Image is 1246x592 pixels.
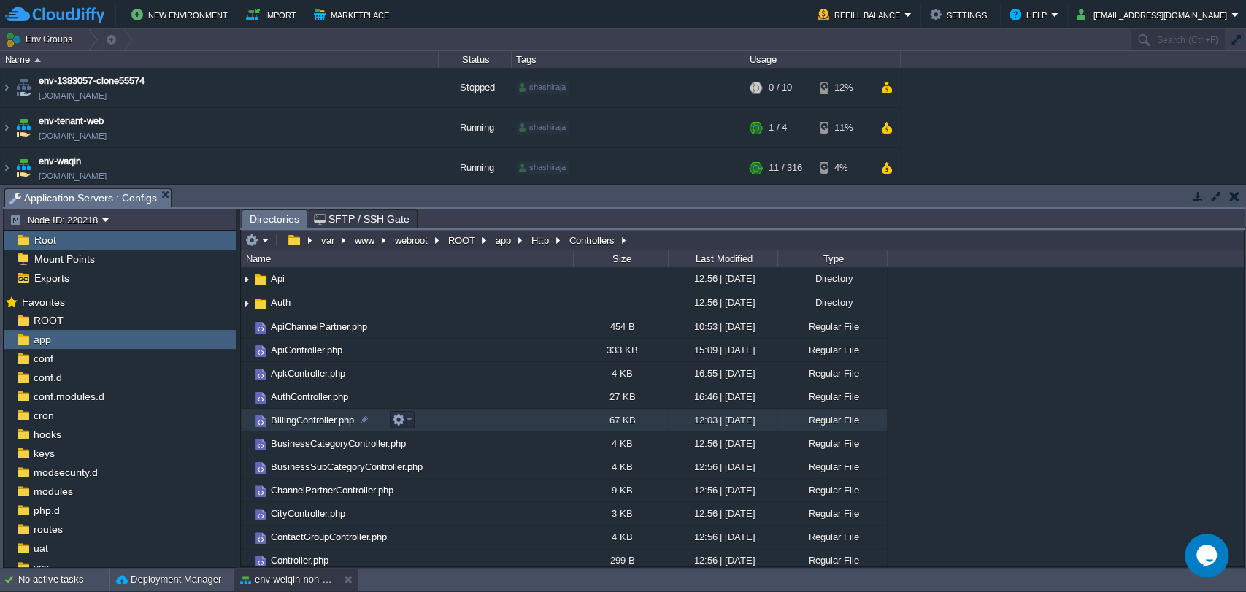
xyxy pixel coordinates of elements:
a: keys [31,447,57,460]
span: Controller.php [269,554,331,566]
a: conf.modules.d [31,390,107,403]
div: 4 KB [573,432,668,455]
div: 11% [820,108,867,147]
div: Regular File [777,455,887,478]
img: AMDAwAAAACH5BAEAAAAALAAAAAABAAEAAAICRAEAOw== [253,553,269,569]
span: hooks [31,428,64,441]
a: php.d [31,504,62,517]
button: New Environment [131,6,232,23]
div: Regular File [777,362,887,385]
div: 10:53 | [DATE] [668,315,777,338]
img: AMDAwAAAACH5BAEAAAAALAAAAAABAAEAAAICRAEAOw== [253,460,269,476]
span: Favorites [19,296,67,309]
div: Size [574,250,668,267]
img: AMDAwAAAACH5BAEAAAAALAAAAAABAAEAAAICRAEAOw== [241,268,253,291]
img: AMDAwAAAACH5BAEAAAAALAAAAAABAAEAAAICRAEAOw== [13,148,34,188]
a: ContactGroupController.php [269,531,389,543]
div: Name [1,51,438,68]
div: shashiraja [516,121,569,134]
div: No active tasks [18,568,109,591]
img: AMDAwAAAACH5BAEAAAAALAAAAAABAAEAAAICRAEAOw== [241,315,253,338]
img: AMDAwAAAACH5BAEAAAAALAAAAAABAAEAAAICRAEAOw== [241,455,253,478]
span: Root [31,234,58,247]
div: Name [242,250,573,267]
div: Regular File [777,432,887,455]
div: 3 KB [573,502,668,525]
img: AMDAwAAAACH5BAEAAAAALAAAAAABAAEAAAICRAEAOw== [241,385,253,408]
img: AMDAwAAAACH5BAEAAAAALAAAAAABAAEAAAICRAEAOw== [253,507,269,523]
div: 299 B [573,549,668,572]
a: routes [31,523,65,536]
span: Mount Points [31,253,97,266]
img: AMDAwAAAACH5BAEAAAAALAAAAAABAAEAAAICRAEAOw== [241,292,253,315]
span: AuthController.php [269,391,350,403]
button: ROOT [446,234,479,247]
a: cron [31,409,56,422]
button: Controllers [567,234,618,247]
img: AMDAwAAAACH5BAEAAAAALAAAAAABAAEAAAICRAEAOw== [253,343,269,359]
span: vcs [31,561,51,574]
div: 4 KB [573,362,668,385]
div: Running [439,148,512,188]
div: 15:09 | [DATE] [668,339,777,361]
img: CloudJiffy [5,6,104,24]
a: modsecurity.d [31,466,100,479]
a: app [31,333,53,346]
div: 12:56 | [DATE] [668,502,777,525]
img: AMDAwAAAACH5BAEAAAAALAAAAAABAAEAAAICRAEAOw== [1,68,12,107]
div: 12% [820,68,867,107]
button: Http [529,234,553,247]
span: conf [31,352,55,365]
button: app [493,234,515,247]
div: 11 / 316 [769,148,802,188]
div: Directory [777,291,887,314]
img: AMDAwAAAACH5BAEAAAAALAAAAAABAAEAAAICRAEAOw== [253,296,269,312]
div: Tags [512,51,745,68]
a: env-waqin [39,154,81,169]
div: Usage [746,51,900,68]
img: AMDAwAAAACH5BAEAAAAALAAAAAABAAEAAAICRAEAOw== [253,530,269,546]
img: AMDAwAAAACH5BAEAAAAALAAAAAABAAEAAAICRAEAOw== [241,409,253,431]
img: AMDAwAAAACH5BAEAAAAALAAAAAABAAEAAAICRAEAOw== [1,148,12,188]
div: shashiraja [516,161,569,174]
div: Regular File [777,409,887,431]
a: CityController.php [269,507,347,520]
img: AMDAwAAAACH5BAEAAAAALAAAAAABAAEAAAICRAEAOw== [253,390,269,406]
div: 27 KB [573,385,668,408]
div: Stopped [439,68,512,107]
img: AMDAwAAAACH5BAEAAAAALAAAAAABAAEAAAICRAEAOw== [253,366,269,383]
div: 333 KB [573,339,668,361]
span: Api [269,272,287,285]
span: BusinessCategoryController.php [269,437,408,450]
div: 12:56 | [DATE] [668,432,777,455]
span: uat [31,542,50,555]
span: Directories [250,210,299,228]
img: AMDAwAAAACH5BAEAAAAALAAAAAABAAEAAAICRAEAOw== [1,108,12,147]
a: Auth [269,296,293,309]
a: env-1383057-clone55574 [39,74,145,88]
a: BusinessSubCategoryController.php [269,461,425,473]
a: ApiController.php [269,344,345,356]
div: 4 KB [573,455,668,478]
span: Application Servers : Configs [9,189,157,207]
a: modules [31,485,75,498]
span: ApiChannelPartner.php [269,320,369,333]
div: Running [439,108,512,147]
img: AMDAwAAAACH5BAEAAAAALAAAAAABAAEAAAICRAEAOw== [241,362,253,385]
a: BillingController.php [269,414,356,426]
button: webroot [393,234,431,247]
a: [DOMAIN_NAME] [39,128,107,143]
div: Regular File [777,315,887,338]
img: AMDAwAAAACH5BAEAAAAALAAAAAABAAEAAAICRAEAOw== [13,108,34,147]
